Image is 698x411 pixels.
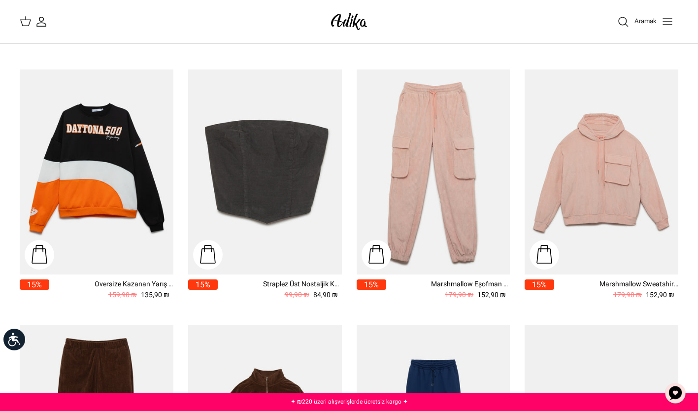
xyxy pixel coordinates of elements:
button: Sohbet [661,378,690,408]
a: 15% [188,279,218,301]
span: 99,90 ₪ [285,290,309,301]
a: Aramak [617,16,657,28]
span: 15% [357,279,386,290]
span: 15% [20,279,49,290]
a: ✦ ₪220 üzeri alışverişlerde ücretsiz kargo ✦ [291,397,408,406]
a: Oversize Kazanan Yarış Sweatshirt [20,69,173,274]
span: Aramak [634,16,657,26]
a: Marshmallow Sweatshirt Üzerinde Yürümek 152,90 ₪ 179,90 ₪ [554,279,678,301]
span: 179,90 ₪ [613,290,642,301]
span: 159,90 ₪ [108,290,137,301]
button: Menüyü aç/kapat [657,11,678,33]
span: 84,90 ₪ [313,290,338,301]
a: Marshmallow Sweatshirt Üzerinde Yürümek [525,69,678,274]
a: Marshmallow Eşofman Altı Üzerinde Yürümek 152,90 ₪ 179,90 ₪ [386,279,510,301]
span: 179,90 ₪ [445,290,473,301]
div: Marshmallow Eşofman Altı Üzerinde Yürümek [431,279,510,290]
a: Straplez Üst Nostaljik Kadife Hissi 84,90 ₪ 99,90 ₪ [218,279,342,301]
a: 15% [525,279,554,301]
span: 152,90 ₪ [646,290,674,301]
div: Straplez Üst Nostaljik Kadife Hissi [263,279,342,290]
span: 135,90 ₪ [141,290,169,301]
div: Oversize Kazanan Yarış Sweatshirt [95,279,173,290]
span: 152,90 ₪ [477,290,506,301]
span: 15% [525,279,554,290]
a: 15% [357,279,386,301]
img: Adika IL [328,10,370,33]
a: Hesabım [32,16,47,28]
span: 15% [188,279,218,290]
a: Straplez Üst Nostaljik Kadife Hissi [188,69,342,274]
a: Oversize Kazanan Yarış Sweatshirt 135,90 ₪ 159,90 ₪ [49,279,173,301]
a: 15% [20,279,49,301]
a: Marshmallow Eşofman Altı Üzerinde Yürümek [357,69,510,274]
div: Marshmallow Sweatshirt Üzerinde Yürümek [599,279,678,290]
